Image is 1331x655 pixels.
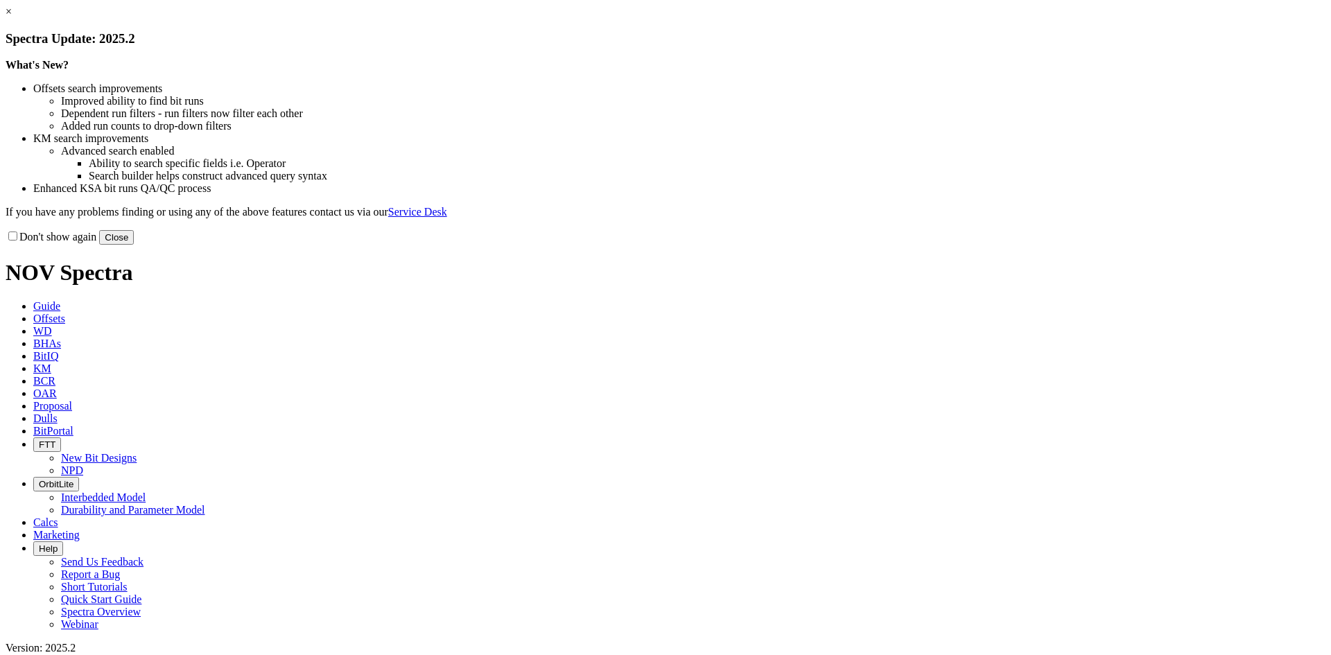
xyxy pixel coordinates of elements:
span: Offsets [33,313,65,324]
li: Advanced search enabled [61,145,1325,157]
a: Quick Start Guide [61,593,141,605]
h1: NOV Spectra [6,260,1325,286]
span: Guide [33,300,60,312]
a: Durability and Parameter Model [61,504,205,516]
li: Search builder helps construct advanced query syntax [89,170,1325,182]
p: If you have any problems finding or using any of the above features contact us via our [6,206,1325,218]
span: Proposal [33,400,72,412]
span: WD [33,325,52,337]
div: Version: 2025.2 [6,642,1325,654]
span: Help [39,543,58,554]
h3: Spectra Update: 2025.2 [6,31,1325,46]
li: Improved ability to find bit runs [61,95,1325,107]
a: Short Tutorials [61,581,128,593]
a: Report a Bug [61,568,120,580]
a: Webinar [61,618,98,630]
a: NPD [61,464,83,476]
span: Calcs [33,516,58,528]
span: BitIQ [33,350,58,362]
a: × [6,6,12,17]
span: BCR [33,375,55,387]
a: Spectra Overview [61,606,141,618]
li: Added run counts to drop-down filters [61,120,1325,132]
span: Marketing [33,529,80,541]
li: Offsets search improvements [33,82,1325,95]
button: Close [99,230,134,245]
a: Send Us Feedback [61,556,143,568]
span: KM [33,363,51,374]
span: Dulls [33,412,58,424]
label: Don't show again [6,231,96,243]
li: Ability to search specific fields i.e. Operator [89,157,1325,170]
a: New Bit Designs [61,452,137,464]
span: OrbitLite [39,479,73,489]
span: BitPortal [33,425,73,437]
span: OAR [33,387,57,399]
input: Don't show again [8,232,17,241]
a: Interbedded Model [61,491,146,503]
li: Dependent run filters - run filters now filter each other [61,107,1325,120]
a: Service Desk [388,206,447,218]
li: Enhanced KSA bit runs QA/QC process [33,182,1325,195]
span: BHAs [33,338,61,349]
span: FTT [39,439,55,450]
li: KM search improvements [33,132,1325,145]
strong: What's New? [6,59,69,71]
